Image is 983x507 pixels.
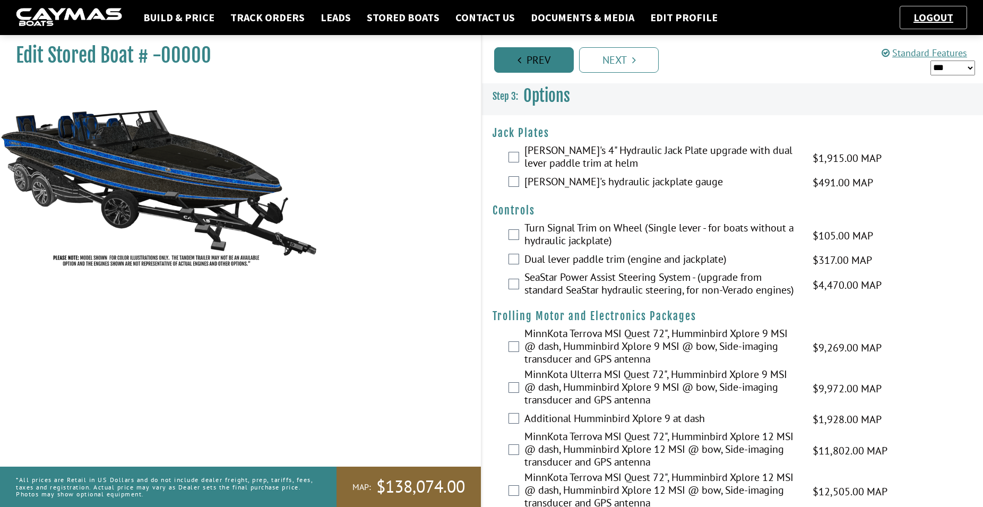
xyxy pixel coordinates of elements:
h4: Controls [493,204,972,217]
a: Prev [494,47,574,73]
label: Turn Signal Trim on Wheel (Single lever - for boats without a hydraulic jackplate) [524,221,799,250]
h4: Jack Plates [493,126,972,140]
span: $9,972.00 MAP [813,381,882,397]
a: Stored Boats [361,11,445,24]
a: Contact Us [450,11,520,24]
a: Logout [908,11,959,24]
span: $4,470.00 MAP [813,277,882,293]
ul: Pagination [491,46,983,73]
span: $491.00 MAP [813,175,873,191]
a: Documents & Media [525,11,640,24]
label: [PERSON_NAME]'s hydraulic jackplate gauge [524,175,799,191]
h3: Options [482,76,983,116]
span: $138,074.00 [376,476,465,498]
span: $11,802.00 MAP [813,443,887,459]
p: *All prices are Retail in US Dollars and do not include dealer freight, prep, tariffs, fees, taxe... [16,471,313,503]
span: $1,928.00 MAP [813,411,882,427]
a: Track Orders [225,11,310,24]
span: $317.00 MAP [813,252,872,268]
a: Edit Profile [645,11,723,24]
label: MinnKota Terrova MSI Quest 72", Humminbird Xplore 9 MSI @ dash, Humminbird Xplore 9 MSI @ bow, Si... [524,327,799,368]
a: Build & Price [138,11,220,24]
label: [PERSON_NAME]'s 4" Hydraulic Jack Plate upgrade with dual lever paddle trim at helm [524,144,799,172]
span: $105.00 MAP [813,228,873,244]
span: $9,269.00 MAP [813,340,882,356]
label: Additional Humminbird Xplore 9 at dash [524,412,799,427]
img: caymas-dealer-connect-2ed40d3bc7270c1d8d7ffb4b79bf05adc795679939227970def78ec6f6c03838.gif [16,8,122,28]
label: SeaStar Power Assist Steering System - (upgrade from standard SeaStar hydraulic steering, for non... [524,271,799,299]
label: Dual lever paddle trim (engine and jackplate) [524,253,799,268]
h1: Edit Stored Boat # -00000 [16,44,454,67]
span: $1,915.00 MAP [813,150,882,166]
label: MinnKota Terrova MSI Quest 72", Humminbird Xplore 12 MSI @ dash, Humminbird Xplore 12 MSI @ bow, ... [524,430,799,471]
a: MAP:$138,074.00 [337,467,481,507]
label: MinnKota Ulterra MSI Quest 72", Humminbird Xplore 9 MSI @ dash, Humminbird Xplore 9 MSI @ bow, Si... [524,368,799,409]
a: Leads [315,11,356,24]
h4: Trolling Motor and Electronics Packages [493,310,972,323]
a: Standard Features [882,47,967,59]
span: $12,505.00 MAP [813,484,887,500]
a: Next [579,47,659,73]
span: MAP: [352,482,371,493]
